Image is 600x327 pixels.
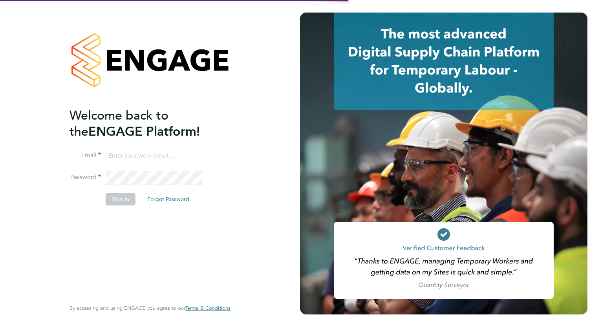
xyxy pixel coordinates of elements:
[141,193,196,205] button: Forgot Password
[106,149,203,163] input: Enter your work email...
[70,107,223,140] h2: ENGAGE Platform!
[106,193,135,205] button: Sign In
[185,305,230,311] a: Terms & Conditions
[70,108,168,139] span: Welcome back to the
[70,151,101,160] label: Email
[70,173,101,182] label: Password
[70,305,230,311] span: By accessing and using ENGAGE you agree to our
